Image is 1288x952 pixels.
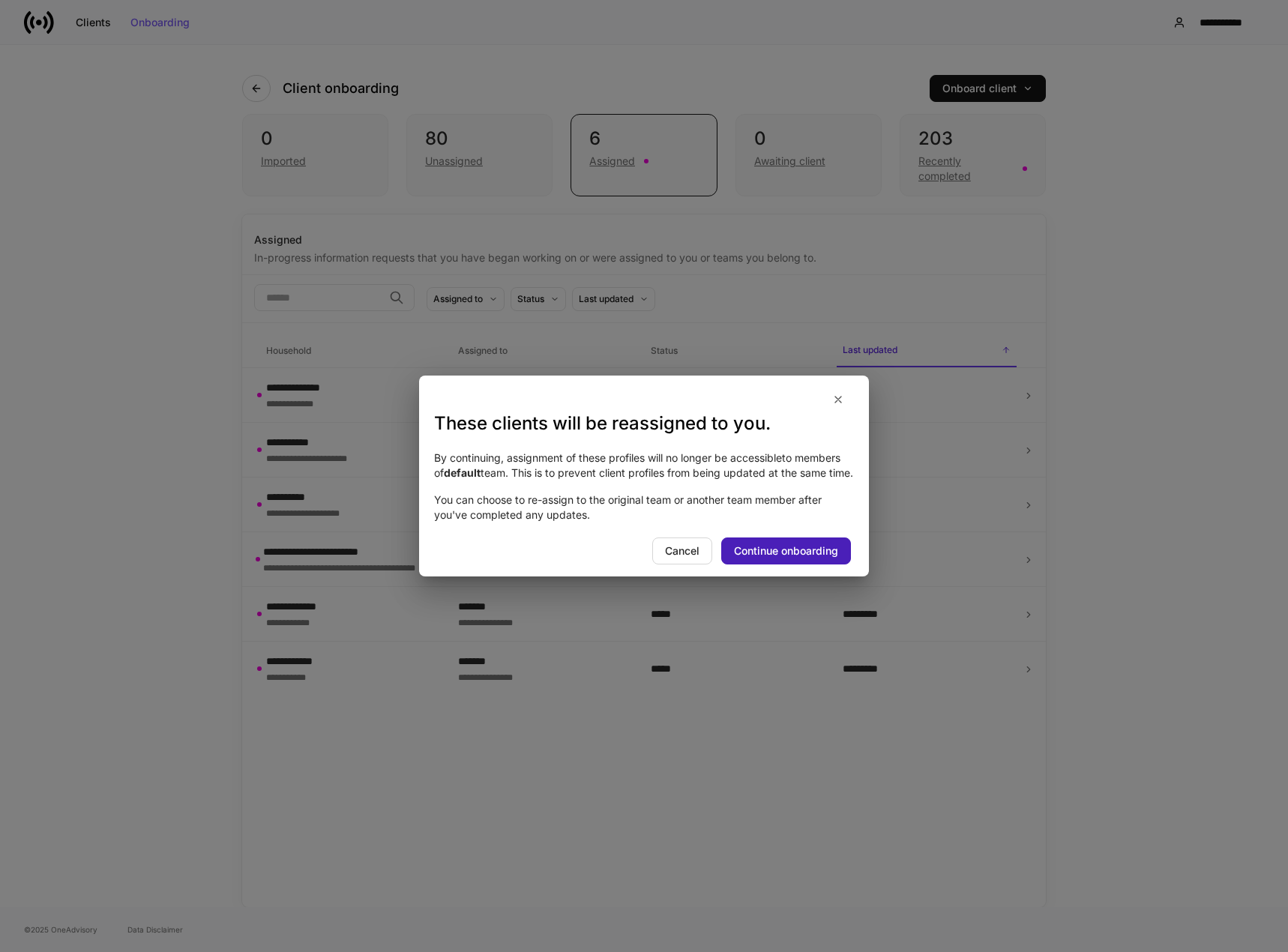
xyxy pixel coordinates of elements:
[652,537,712,564] button: Cancel
[665,546,699,556] div: Cancel
[434,492,854,522] p: You can choose to re-assign to the original team or another team member after you've completed an...
[444,466,481,479] strong: default
[734,546,838,556] div: Continue onboarding
[434,412,854,436] h3: These clients will be reassigned to you.
[721,537,851,564] button: Continue onboarding
[434,451,854,480] p: By continuing, assignment of these profiles will no longer be accessible to members of team . Thi...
